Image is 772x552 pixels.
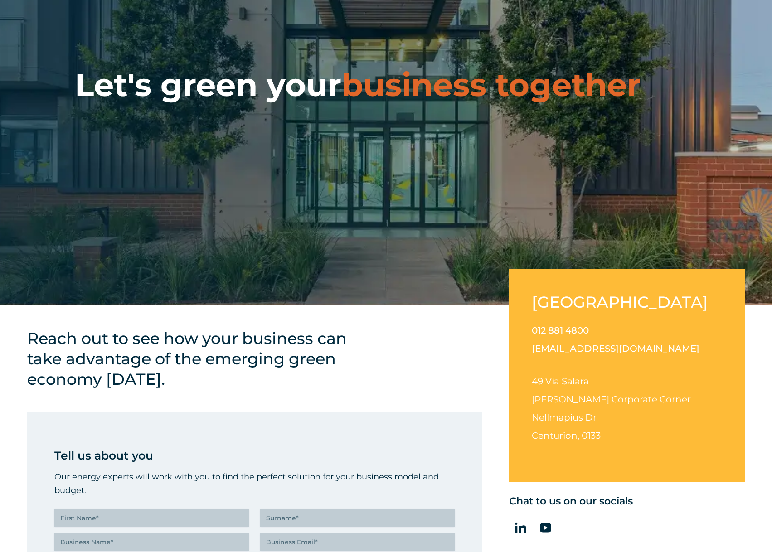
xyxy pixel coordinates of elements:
[341,65,641,104] span: business together
[509,495,745,507] h5: Chat to us on our socials
[532,376,589,387] span: 49 Via Salara
[260,533,455,551] input: Business Email*
[532,325,589,336] a: 012 881 4800
[54,446,455,465] p: Tell us about you
[532,394,691,405] span: [PERSON_NAME] Corporate Corner
[532,430,601,441] span: Centurion, 0133
[260,509,455,527] input: Surname*
[532,343,699,354] a: [EMAIL_ADDRESS][DOMAIN_NAME]
[532,292,715,312] h2: [GEOGRAPHIC_DATA]
[54,470,455,497] p: Our energy experts will work with you to find the perfect solution for your business model and bu...
[54,509,249,527] input: First Name*
[75,66,641,104] h1: Let's green your
[54,533,249,551] input: Business Name*
[532,412,597,423] span: Nellmapius Dr
[27,328,367,389] h4: Reach out to see how your business can take advantage of the emerging green economy [DATE].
